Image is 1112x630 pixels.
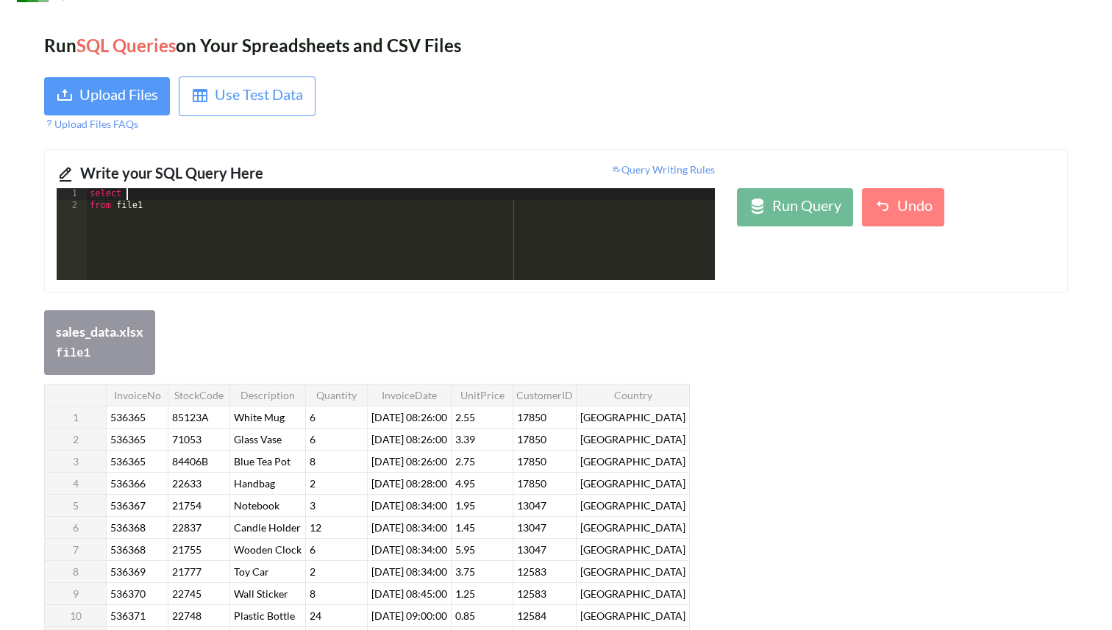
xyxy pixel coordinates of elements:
span: 536370 [107,584,149,603]
span: [GEOGRAPHIC_DATA] [577,474,688,493]
th: InvoiceNo [107,384,168,406]
div: 2 [57,200,87,212]
span: [GEOGRAPHIC_DATA] [577,452,688,470]
th: 9 [45,582,107,604]
span: 12583 [514,584,549,603]
span: 1.95 [452,496,478,515]
th: Description [230,384,306,406]
span: [GEOGRAPHIC_DATA] [577,518,688,537]
th: 2 [45,428,107,450]
span: 4.95 [452,474,478,493]
span: [GEOGRAPHIC_DATA] [577,496,688,515]
th: 7 [45,538,107,560]
span: 17850 [514,452,549,470]
span: 536365 [107,452,149,470]
span: 17850 [514,408,549,426]
span: 22748 [169,606,204,625]
span: 84406B [169,452,211,470]
span: 1.25 [452,584,478,603]
span: 536368 [107,518,149,537]
span: Blue Tea Pot [231,452,293,470]
th: InvoiceDate [368,384,452,406]
span: Upload Files FAQs [44,118,138,130]
span: 536369 [107,562,149,581]
span: 1.45 [452,518,478,537]
span: 13047 [514,518,549,537]
div: sales_data.xlsx [56,322,143,342]
span: [DATE] 08:34:00 [368,540,450,559]
span: Notebook [231,496,282,515]
th: StockCode [168,384,230,406]
span: 21754 [169,496,204,515]
span: [GEOGRAPHIC_DATA] [577,584,688,603]
span: 6 [307,540,318,559]
div: Run Query [772,194,841,221]
span: 21777 [169,562,204,581]
button: Run Query [737,188,853,226]
span: [DATE] 08:45:00 [368,584,450,603]
span: [DATE] 08:34:00 [368,518,450,537]
span: [DATE] 08:28:00 [368,474,450,493]
span: 22633 [169,474,204,493]
div: Use Test Data [215,83,303,110]
span: Candle Holder [231,518,304,537]
span: 17850 [514,474,549,493]
div: Write your SQL Query Here [80,162,375,188]
span: Wooden Clock [231,540,304,559]
span: 536371 [107,606,149,625]
span: 13047 [514,540,549,559]
span: 3.39 [452,430,478,448]
span: [DATE] 08:34:00 [368,562,450,581]
span: 8 [307,452,318,470]
span: 8 [307,584,318,603]
span: 5.95 [452,540,478,559]
span: SQL Queries [76,35,176,56]
span: [DATE] 08:26:00 [368,452,450,470]
span: 0.85 [452,606,478,625]
th: 3 [45,450,107,472]
span: Plastic Bottle [231,606,298,625]
span: White Mug [231,408,288,426]
span: 6 [307,408,318,426]
span: 22745 [169,584,204,603]
div: Run on Your Spreadsheets and CSV Files [44,32,1068,59]
button: Upload Files [44,77,170,115]
span: 2 [307,474,318,493]
span: [GEOGRAPHIC_DATA] [577,562,688,581]
span: 2 [307,562,318,581]
button: Undo [862,188,944,226]
th: UnitPrice [452,384,513,406]
th: CustomerID [513,384,577,406]
div: 1 [57,188,87,200]
span: Glass Vase [231,430,285,448]
th: 8 [45,560,107,582]
span: 2.55 [452,408,478,426]
span: 12584 [514,606,549,625]
span: [DATE] 08:26:00 [368,430,450,448]
span: [DATE] 08:26:00 [368,408,450,426]
span: [DATE] 09:00:00 [368,606,450,625]
th: Country [577,384,690,406]
span: Toy Car [231,562,272,581]
span: 85123A [169,408,212,426]
span: 3.75 [452,562,478,581]
span: 22837 [169,518,204,537]
span: [GEOGRAPHIC_DATA] [577,408,688,426]
span: 3 [307,496,318,515]
span: 12 [307,518,324,537]
th: 1 [45,406,107,428]
div: Undo [897,194,933,221]
span: 536368 [107,540,149,559]
th: 5 [45,494,107,516]
span: 2.75 [452,452,478,470]
code: file 1 [56,347,90,360]
span: [GEOGRAPHIC_DATA] [577,606,688,625]
span: 13047 [514,496,549,515]
button: Use Test Data [179,76,316,116]
span: [GEOGRAPHIC_DATA] [577,430,688,448]
span: Query Writing Rules [611,163,715,176]
span: [DATE] 08:34:00 [368,496,450,515]
th: 6 [45,516,107,538]
span: 24 [307,606,324,625]
th: 10 [45,604,107,626]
